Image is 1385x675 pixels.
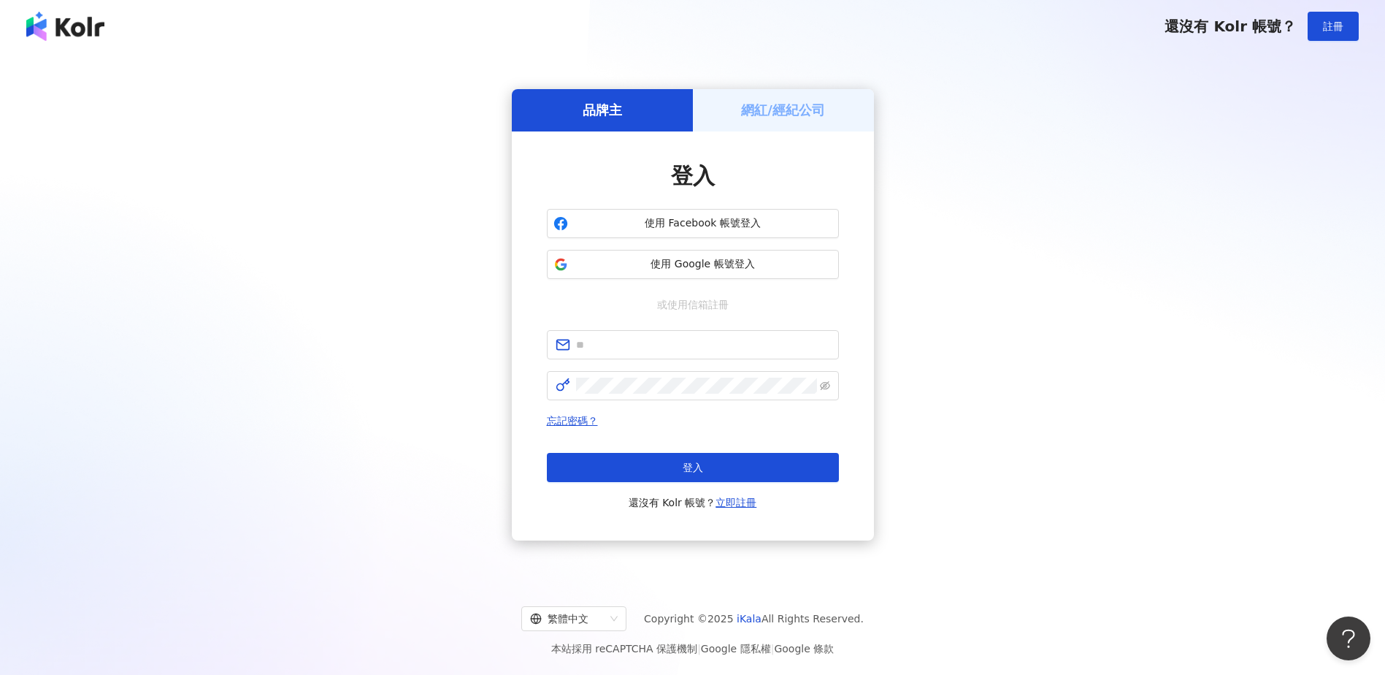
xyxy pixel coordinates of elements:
[644,610,864,628] span: Copyright © 2025 All Rights Reserved.
[547,453,839,482] button: 登入
[1165,18,1296,35] span: 還沒有 Kolr 帳號？
[547,209,839,238] button: 使用 Facebook 帳號登入
[26,12,104,41] img: logo
[647,297,739,313] span: 或使用信箱註冊
[1308,12,1359,41] button: 註冊
[683,462,703,473] span: 登入
[629,494,757,511] span: 還沒有 Kolr 帳號？
[715,497,756,508] a: 立即註冊
[530,607,605,630] div: 繁體中文
[547,415,598,427] a: 忘記密碼？
[574,216,832,231] span: 使用 Facebook 帳號登入
[701,643,771,655] a: Google 隱私權
[737,613,761,625] a: iKala
[574,257,832,272] span: 使用 Google 帳號登入
[1323,20,1343,32] span: 註冊
[583,101,622,119] h5: 品牌主
[774,643,834,655] a: Google 條款
[771,643,775,655] span: |
[671,163,715,188] span: 登入
[551,640,834,657] span: 本站採用 reCAPTCHA 保護機制
[1327,617,1370,660] iframe: Help Scout Beacon - Open
[741,101,825,119] h5: 網紅/經紀公司
[820,381,830,391] span: eye-invisible
[547,250,839,279] button: 使用 Google 帳號登入
[697,643,701,655] span: |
